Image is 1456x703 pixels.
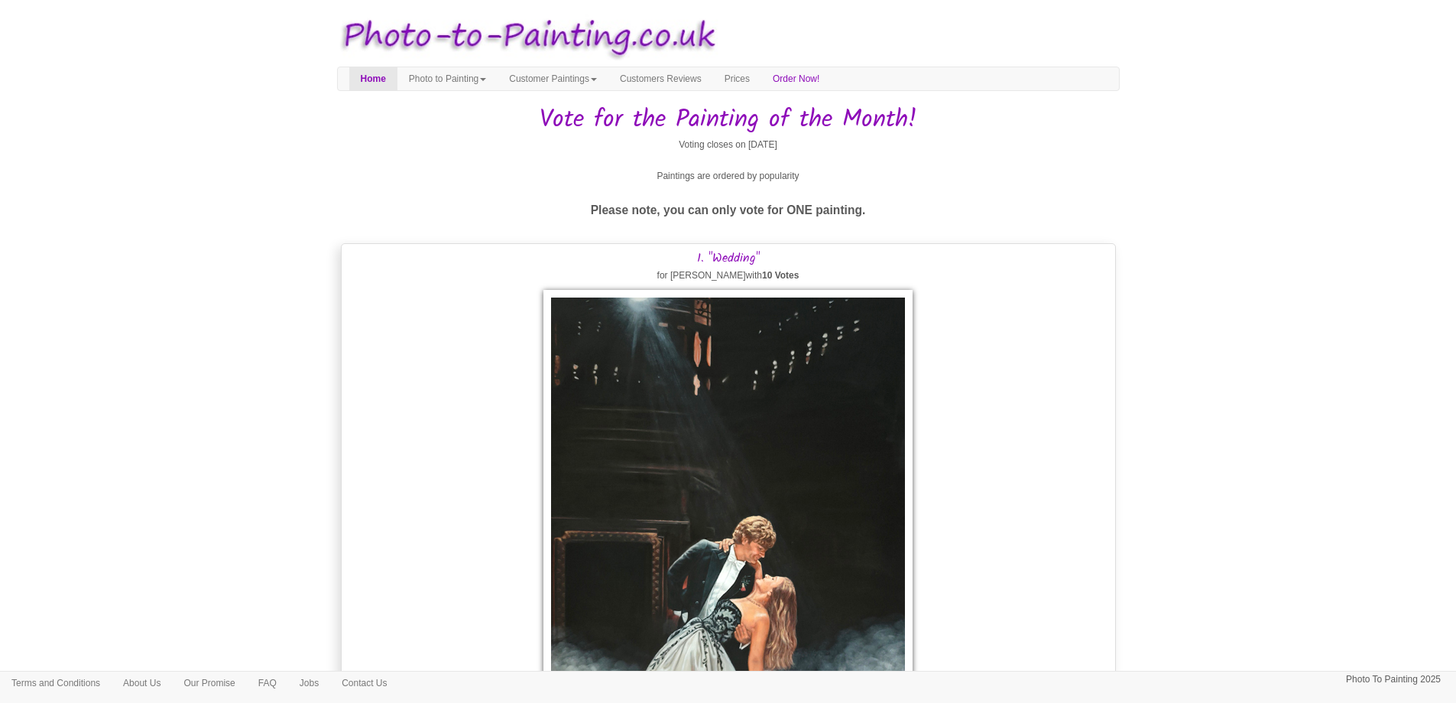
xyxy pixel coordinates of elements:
a: Jobs [288,672,330,695]
span: with [746,270,799,281]
p: Paintings are ordered by popularity [337,168,1120,184]
a: Home [349,67,397,90]
p: Voting closes on [DATE] [337,137,1120,153]
a: Prices [713,67,761,90]
a: FAQ [247,672,288,695]
a: Photo to Painting [397,67,498,90]
a: Order Now! [761,67,831,90]
a: Contact Us [330,672,398,695]
a: About Us [112,672,172,695]
h3: 1. "Wedding" [345,252,1111,265]
p: Please note, you can only vote for ONE painting. [337,200,1120,220]
p: Photo To Painting 2025 [1346,672,1441,688]
a: Customer Paintings [498,67,608,90]
a: Our Promise [172,672,246,695]
h1: Vote for the Painting of the Month! [337,106,1120,133]
a: Customers Reviews [608,67,713,90]
b: 10 Votes [762,270,799,281]
img: Photo to Painting [329,8,721,67]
